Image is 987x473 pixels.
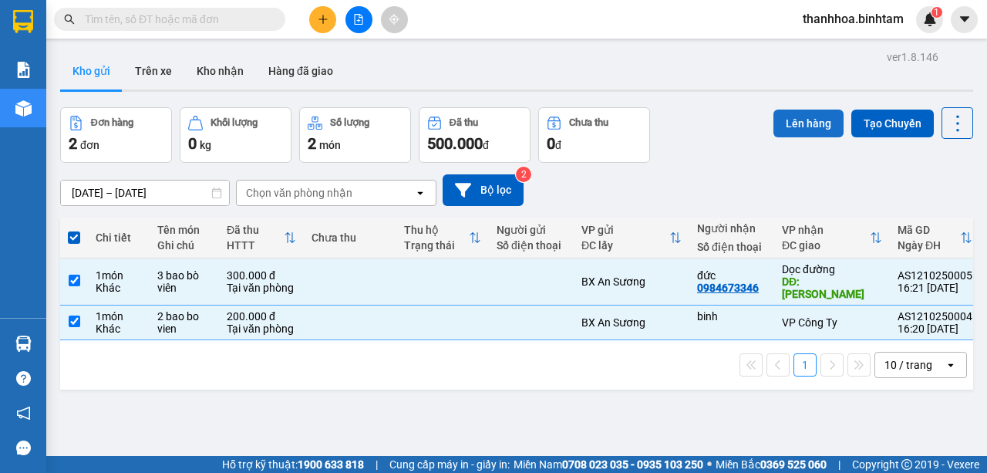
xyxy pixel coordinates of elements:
th: Toggle SortBy [396,218,489,258]
div: Dọc đường [782,263,882,275]
div: ĐC giao [782,239,870,252]
div: Thu hộ [404,224,469,236]
button: Hàng đã giao [256,52,345,90]
div: VP Công Ty [782,316,882,329]
div: Chi tiết [96,231,142,244]
button: Trên xe [123,52,184,90]
button: 1 [793,353,817,377]
input: Select a date range. [61,181,229,205]
button: Tạo Chuyến [851,110,934,137]
div: 1 món [96,310,142,323]
button: aim [381,6,408,33]
button: Bộ lọc [443,174,524,206]
span: notification [16,406,31,421]
span: đ [555,139,561,151]
span: plus [318,14,328,25]
input: Tìm tên, số ĐT hoặc mã đơn [85,11,267,28]
div: Người nhận [697,222,766,235]
span: aim [389,14,399,25]
div: Trạng thái [404,239,469,252]
button: file-add [345,6,372,33]
sup: 2 [516,167,531,182]
span: món [319,139,341,151]
span: copyright [901,459,912,470]
img: solution-icon [15,62,32,78]
button: caret-down [951,6,978,33]
span: Cung cấp máy in - giấy in: [389,456,510,473]
div: 200.000 đ [227,310,296,323]
th: Toggle SortBy [890,218,980,258]
span: thanhhoa.binhtam [790,9,916,29]
div: binh [697,310,766,323]
img: warehouse-icon [15,336,32,352]
button: Lên hàng [773,110,844,137]
div: 16:20 [DATE] [898,323,972,335]
div: Đã thu [227,224,284,236]
span: Hỗ trợ kỹ thuật: [222,456,364,473]
th: Toggle SortBy [574,218,689,258]
div: Số điện thoại [697,241,766,253]
button: Kho nhận [184,52,256,90]
div: Tại văn phòng [227,282,296,294]
span: 2 [308,134,316,153]
button: Đơn hàng2đơn [60,107,172,163]
div: 2 bao bo vien [157,310,211,335]
button: Chưa thu0đ [538,107,650,163]
span: caret-down [958,12,972,26]
div: AS1210250004 [898,310,972,323]
div: DĐ: phổ khánh [782,275,882,300]
div: Khác [96,282,142,294]
span: đ [483,139,489,151]
span: search [64,14,75,25]
span: question-circle [16,371,31,386]
div: Chưa thu [569,117,608,128]
div: 16:21 [DATE] [898,282,972,294]
div: ver 1.8.146 [887,49,938,66]
span: ⚪️ [707,461,712,468]
strong: 0708 023 035 - 0935 103 250 [562,458,703,471]
div: Đơn hàng [91,117,133,128]
div: Ngày ĐH [898,239,960,252]
img: icon-new-feature [923,12,937,26]
div: 1 món [96,269,142,282]
button: plus [309,6,336,33]
div: Tên món [157,224,211,236]
sup: 1 [931,7,942,18]
div: Người gửi [497,224,566,236]
span: 2 [69,134,77,153]
div: AS1210250005 [898,269,972,282]
div: 0984673346 [697,282,759,294]
th: Toggle SortBy [219,218,304,258]
button: Đã thu500.000đ [419,107,531,163]
span: Miền Nam [514,456,703,473]
span: 500.000 [427,134,483,153]
strong: 0369 525 060 [760,458,827,471]
span: 1 [934,7,939,18]
div: Số điện thoại [497,239,566,252]
div: VP nhận [782,224,870,236]
span: kg [200,139,211,151]
button: Kho gửi [60,52,123,90]
div: 3 bao bò viên [157,269,211,294]
span: | [376,456,378,473]
div: HTTT [227,239,284,252]
strong: 1900 633 818 [298,458,364,471]
div: đức [697,269,766,282]
span: đơn [80,139,99,151]
div: BX An Sương [581,316,682,329]
span: | [838,456,840,473]
svg: open [945,359,957,371]
img: warehouse-icon [15,100,32,117]
button: Khối lượng0kg [180,107,291,163]
div: VP gửi [581,224,669,236]
div: Chưa thu [312,231,389,244]
div: Ghi chú [157,239,211,252]
div: Đã thu [450,117,478,128]
div: Chọn văn phòng nhận [246,185,352,201]
span: Miền Bắc [716,456,827,473]
div: Mã GD [898,224,960,236]
span: 0 [547,134,555,153]
div: 300.000 đ [227,269,296,282]
div: ĐC lấy [581,239,669,252]
span: message [16,441,31,455]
